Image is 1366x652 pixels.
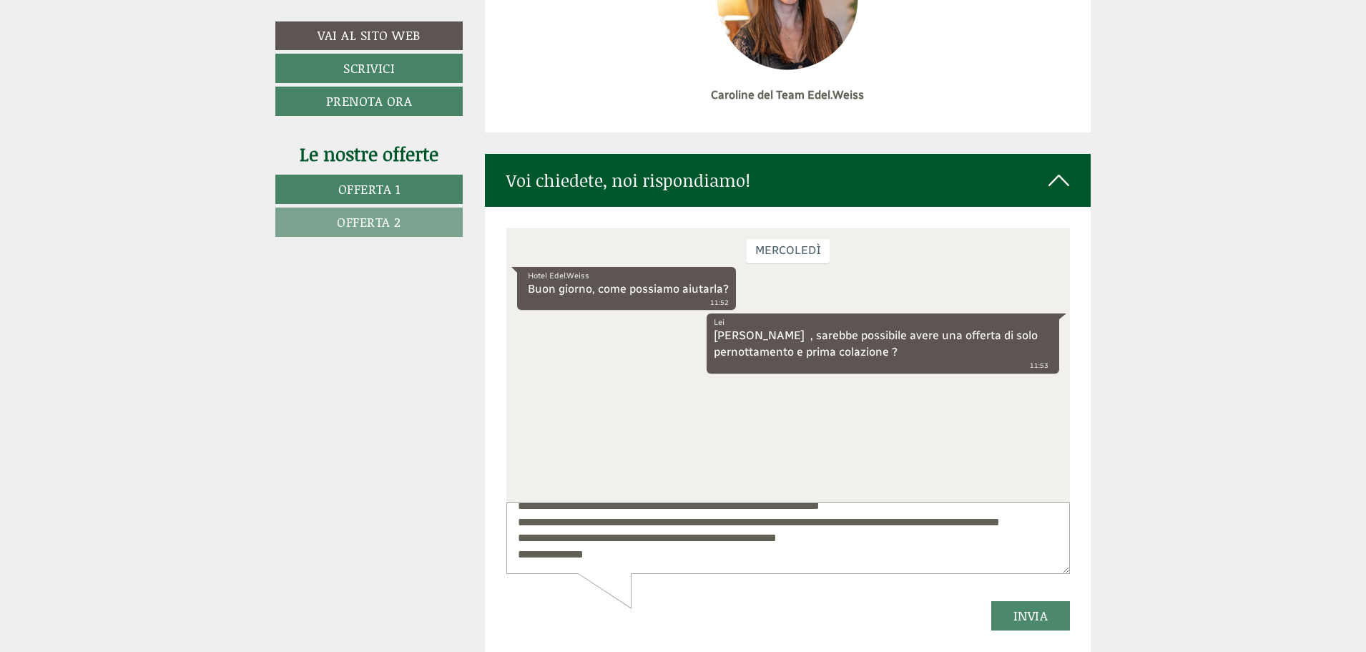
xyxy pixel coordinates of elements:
[275,54,463,83] a: Scrivici
[275,21,463,50] a: Vai al sito web
[485,154,1091,207] div: Voi chiedete, noi rispondiamo!
[21,42,222,53] div: Hotel Edel.Weiss
[207,88,542,99] div: Lei
[11,39,230,82] div: Buon giorno, come possiamo aiutarla?
[711,88,864,102] strong: Caroline del Team Edel.Weiss
[338,180,401,198] span: Offerta 1
[337,213,401,231] span: Offerta 2
[207,132,542,142] small: 11:53
[240,11,323,35] div: mercoledì
[200,85,553,145] div: [PERSON_NAME] , sarebbe possibile avere una offerta di solo pernottamento e prima colazione ?
[275,87,463,116] a: Prenota ora
[275,141,463,167] div: Le nostre offerte
[485,373,564,402] button: Invia
[21,69,222,79] small: 11:52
